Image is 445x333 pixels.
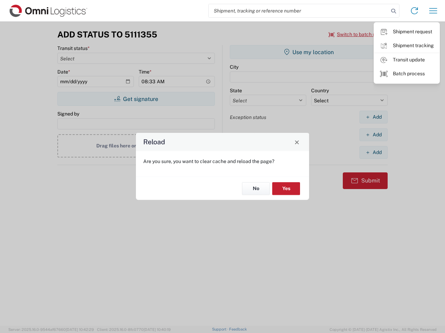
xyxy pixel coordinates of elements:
a: Transit update [374,53,439,67]
input: Shipment, tracking or reference number [209,4,389,17]
h4: Reload [143,137,165,147]
button: No [242,182,270,195]
a: Shipment request [374,25,439,39]
p: Are you sure, you want to clear cache and reload the page? [143,158,302,164]
button: Close [292,137,302,147]
a: Shipment tracking [374,39,439,53]
button: Yes [272,182,300,195]
a: Batch process [374,67,439,81]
